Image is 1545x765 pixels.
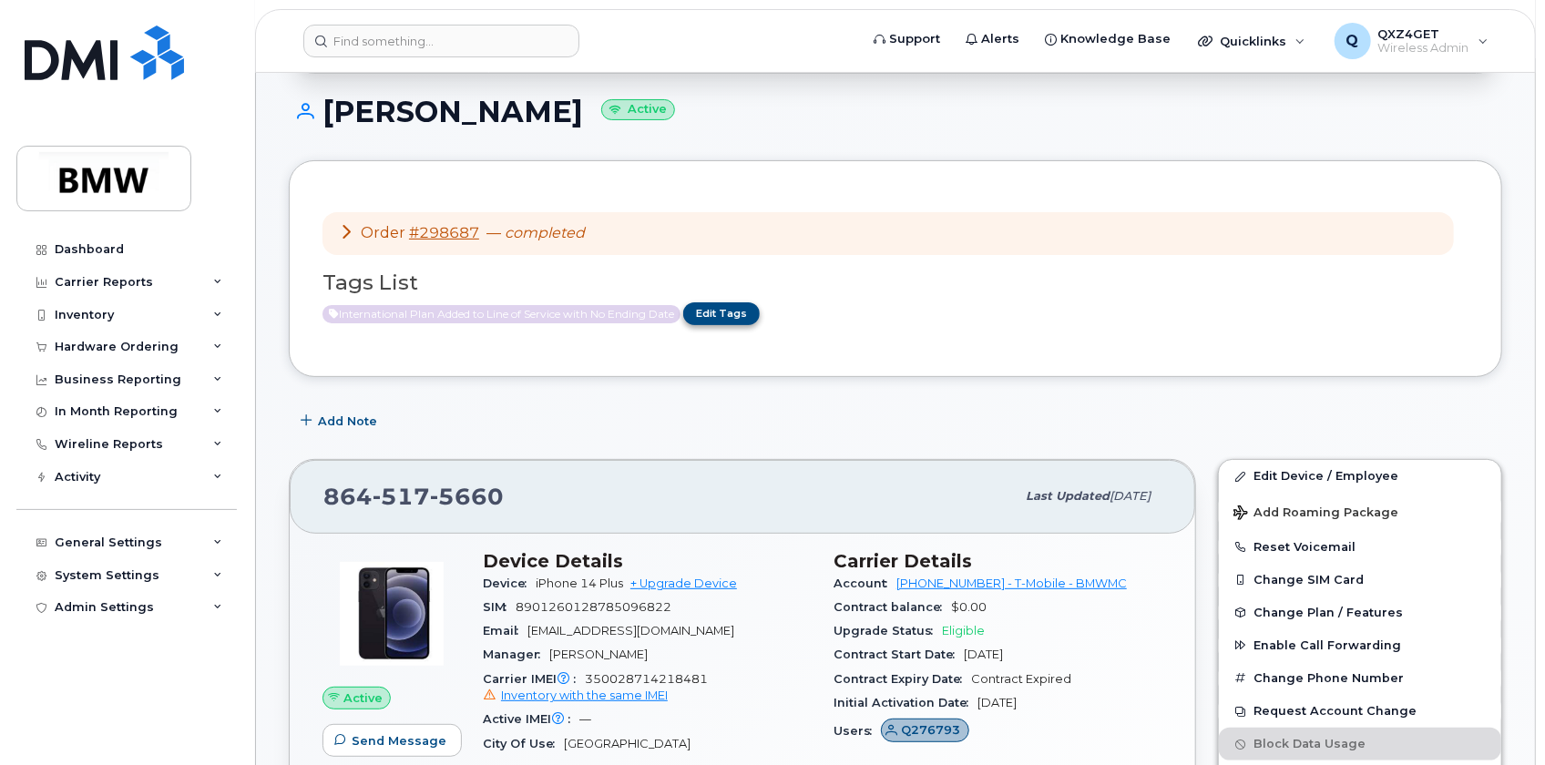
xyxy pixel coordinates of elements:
span: [EMAIL_ADDRESS][DOMAIN_NAME] [527,624,734,637]
span: 5660 [430,483,504,510]
span: Users [834,724,881,738]
a: Inventory with the same IMEI [483,688,668,702]
span: Add Note [318,413,377,430]
span: Last updated [1026,489,1110,503]
a: Alerts [953,21,1032,57]
small: Active [601,99,675,120]
span: 350028714218481 [483,672,812,705]
span: Contract Expired [971,672,1071,686]
span: $0.00 [951,600,987,614]
span: [DATE] [964,648,1003,661]
span: Upgrade Status [834,624,942,637]
span: [DATE] [1110,489,1151,503]
span: Active [322,305,680,323]
em: completed [505,224,585,241]
span: Active IMEI [483,712,579,726]
button: Reset Voicemail [1219,531,1501,564]
span: Initial Activation Date [834,696,977,709]
span: [PERSON_NAME] [549,648,648,661]
button: Change Plan / Features [1219,597,1501,629]
span: 517 [373,483,430,510]
span: Change Plan / Features [1253,606,1403,619]
span: Eligible [942,624,985,637]
span: iPhone 14 Plus [536,576,623,590]
span: Contract Start Date [834,648,964,661]
button: Add Roaming Package [1219,493,1501,530]
h3: Tags List [322,271,1468,294]
a: Knowledge Base [1032,21,1183,57]
iframe: Messenger Launcher [1466,686,1531,751]
span: [GEOGRAPHIC_DATA] [564,737,691,750]
span: Knowledge Base [1060,30,1171,48]
span: — [579,712,591,726]
span: Account [834,576,896,590]
button: Add Note [289,404,393,437]
a: Support [861,21,953,57]
span: Q276793 [902,721,961,739]
h1: [PERSON_NAME] [289,96,1502,127]
button: Enable Call Forwarding [1219,629,1501,662]
span: Inventory with the same IMEI [501,688,668,702]
span: Send Message [352,732,446,750]
a: Edit Tags [683,302,760,325]
span: — [486,224,585,241]
span: Support [889,30,940,48]
span: Carrier IMEI [483,672,585,686]
span: Contract Expiry Date [834,672,971,686]
span: SIM [483,600,516,614]
span: 864 [323,483,504,510]
span: City Of Use [483,737,564,750]
button: Block Data Usage [1219,728,1501,760]
span: Add Roaming Package [1233,505,1398,523]
span: [DATE] [977,696,1017,709]
a: [PHONE_NUMBER] - T-Mobile - BMWMC [896,576,1127,590]
span: QXZ4GET [1378,26,1469,41]
span: Q [1346,30,1359,52]
h3: Device Details [483,550,812,572]
img: image20231002-3703462-trllhy.jpeg [337,559,446,668]
span: Email [483,624,527,637]
span: Active [343,689,383,707]
span: Quicklinks [1220,34,1286,48]
button: Send Message [322,724,462,757]
span: Contract balance [834,600,951,614]
span: Enable Call Forwarding [1253,638,1401,652]
span: Manager [483,648,549,661]
button: Request Account Change [1219,695,1501,728]
div: Quicklinks [1185,23,1318,59]
button: Change Phone Number [1219,662,1501,695]
input: Find something... [303,25,579,57]
span: Wireless Admin [1378,41,1469,56]
a: #298687 [409,224,479,241]
h3: Carrier Details [834,550,1162,572]
span: Device [483,576,536,590]
span: 8901260128785096822 [516,600,671,614]
a: Edit Device / Employee [1219,460,1501,493]
span: Alerts [981,30,1019,48]
span: Order [361,224,405,241]
button: Change SIM Card [1219,564,1501,597]
div: QXZ4GET [1322,23,1501,59]
a: + Upgrade Device [630,576,737,590]
a: Q276793 [881,724,969,738]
